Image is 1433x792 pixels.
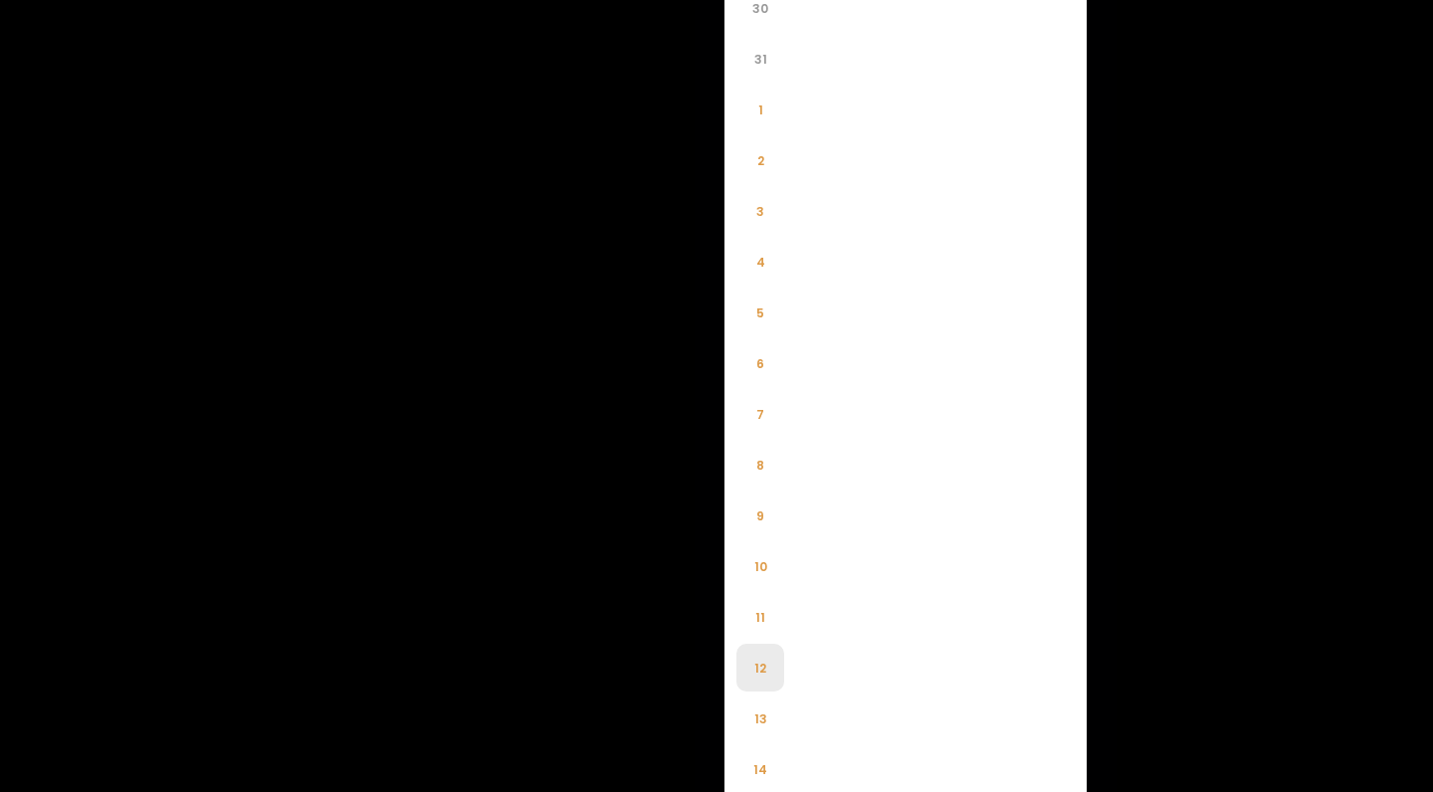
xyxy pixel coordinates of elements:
[736,542,784,590] li: 10
[736,441,784,489] li: 8
[736,238,784,286] li: 4
[736,187,784,235] li: 3
[736,593,784,641] li: 11
[736,644,784,692] li: 12
[736,86,784,133] li: 1
[736,492,784,539] li: 9
[736,694,784,742] li: 13
[736,35,784,83] li: 31
[736,136,784,184] li: 2
[736,339,784,387] li: 6
[736,289,784,336] li: 5
[736,390,784,438] li: 7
